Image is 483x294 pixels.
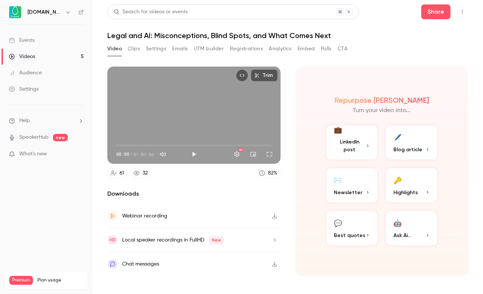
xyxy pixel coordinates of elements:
a: SpeakerHub [19,134,48,141]
li: help-dropdown-opener [9,117,84,125]
div: 61 [120,169,124,177]
h1: Legal and AI: Misconceptions, Blind Spots, and What Comes Next [107,31,468,40]
button: Full screen [262,147,277,162]
button: Play [187,147,201,162]
span: LinkedIn post [334,138,366,153]
button: Clips [128,43,140,55]
span: / [130,151,133,158]
button: CTA [338,43,348,55]
button: 🔑Highlights [385,167,439,204]
button: 🤖Ask Ai... [385,210,439,247]
div: 82 % [268,169,277,177]
p: Turn your video into... [353,106,410,115]
span: What's new [19,150,47,158]
div: 🤖 [393,217,402,229]
button: ✉️Newsletter [325,167,379,204]
button: Share [421,4,450,19]
button: Settings [229,147,244,162]
span: Help [19,117,30,125]
div: 🖊️ [393,131,402,143]
span: 00:00 [116,151,129,158]
button: Analytics [269,43,292,55]
span: New [209,236,224,244]
span: Blog article [393,146,422,153]
div: 💼 [334,125,342,135]
div: 00:00 [116,151,154,158]
button: 💬Best quotes [325,210,379,247]
button: Top Bar Actions [456,6,468,18]
h2: Repurpose [PERSON_NAME] [335,96,429,105]
div: 32 [142,169,148,177]
div: 🔑 [393,174,402,186]
button: Embed video [236,70,248,81]
div: Settings [9,85,38,93]
button: Embed [298,43,315,55]
span: 01:03:04 [133,151,154,158]
button: Emails [172,43,188,55]
a: 82% [256,168,281,178]
button: Turn on miniplayer [246,147,261,162]
span: Highlights [393,189,418,196]
span: Ask Ai... [393,232,411,239]
span: Newsletter [334,189,362,196]
button: 🖊️Blog article [385,124,439,161]
button: Mute [155,147,170,162]
div: Chat messages [122,260,159,268]
button: 💼LinkedIn post [325,124,379,161]
div: Audience [9,69,42,77]
div: Webinar recording [122,212,167,220]
div: Videos [9,53,35,60]
span: Best quotes [334,232,365,239]
a: 61 [107,168,127,178]
button: UTM builder [194,43,224,55]
img: Avokaado.io [9,6,21,18]
div: Events [9,37,34,44]
span: Premium [9,276,33,285]
a: 32 [130,168,151,178]
span: new [53,134,68,141]
div: Search for videos or events [114,8,188,16]
div: Local speaker recordings in FullHD [122,236,224,244]
button: Settings [146,43,166,55]
div: HD [239,148,243,152]
button: Trim [251,70,278,81]
div: ✉️ [334,174,342,186]
button: Registrations [230,43,263,55]
div: 💬 [334,217,342,229]
button: Polls [321,43,332,55]
h2: Downloads [107,189,281,198]
button: Video [107,43,122,55]
h6: [DOMAIN_NAME] [27,9,62,16]
span: Plan usage [37,277,83,283]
